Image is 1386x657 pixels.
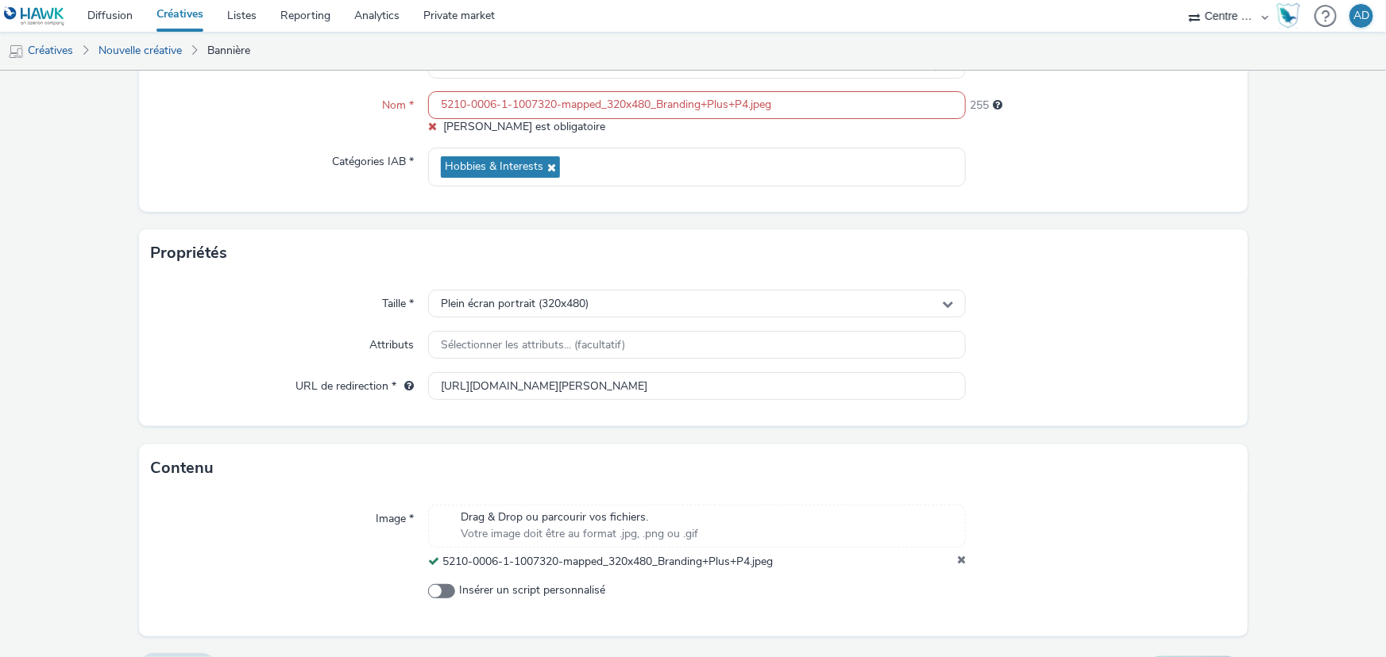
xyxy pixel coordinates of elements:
[970,98,989,113] span: 255
[376,91,420,113] label: Nom *
[396,378,414,394] div: L'URL de redirection sera utilisée comme URL de validation avec certains SSP et ce sera l'URL de ...
[151,456,214,480] h3: Contenu
[369,505,420,527] label: Image *
[993,98,1002,113] div: 255 caractères maximum
[1353,4,1369,28] div: AD
[461,526,698,542] span: Votre image doit être au format .jpg, .png ou .gif
[1276,3,1307,29] a: Hawk Academy
[445,160,543,174] span: Hobbies & Interests
[428,372,966,400] input: url...
[460,582,606,598] span: Insérer un script personnalisé
[91,32,190,70] a: Nouvelle créative
[289,372,420,394] label: URL de redirection *
[1276,3,1300,29] img: Hawk Academy
[376,290,420,312] label: Taille *
[441,298,589,311] span: Plein écran portrait (320x480)
[363,331,420,353] label: Attributs
[326,148,420,170] label: Catégories IAB *
[428,91,966,119] input: Nom
[199,32,258,70] a: Bannière
[151,241,228,265] h3: Propriétés
[461,509,698,525] span: Drag & Drop ou parcourir vos fichiers.
[4,6,65,26] img: undefined Logo
[442,554,773,569] span: 5210-0006-1-1007320-mapped_320x480_Branding+Plus+P4.jpeg
[8,44,24,60] img: mobile
[443,119,605,134] span: [PERSON_NAME] est obligatoire
[441,339,625,352] span: Sélectionner les attributs... (facultatif)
